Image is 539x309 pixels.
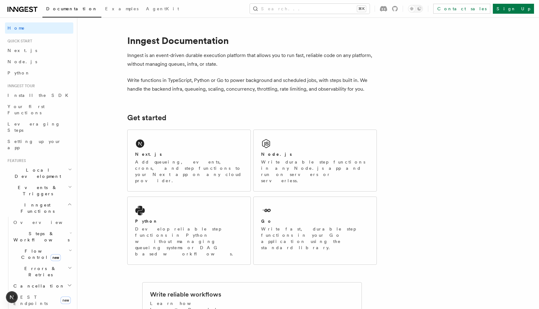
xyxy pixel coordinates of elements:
[11,217,73,228] a: Overview
[5,45,73,56] a: Next.js
[5,182,73,199] button: Events & Triggers
[250,4,370,14] button: Search...⌘K
[5,136,73,153] a: Setting up your app
[61,297,71,304] span: new
[11,228,73,245] button: Steps & Workflows
[101,2,142,17] a: Examples
[7,93,72,98] span: Install the SDK
[42,2,101,17] a: Documentation
[261,159,369,184] p: Write durable step functions in any Node.js app and run on servers or serverless.
[127,113,166,122] a: Get started
[7,70,30,75] span: Python
[11,280,73,292] button: Cancellation
[5,164,73,182] button: Local Development
[127,130,251,192] a: Next.jsAdd queueing, events, crons, and step functions to your Next app on any cloud provider.
[146,6,179,11] span: AgentKit
[11,292,73,309] a: REST Endpointsnew
[261,218,272,224] h2: Go
[127,35,377,46] h1: Inngest Documentation
[5,90,73,101] a: Install the SDK
[5,184,68,197] span: Events & Triggers
[493,4,534,14] a: Sign Up
[5,202,67,214] span: Inngest Functions
[253,197,377,265] a: GoWrite fast, durable step functions in your Go application using the standard library.
[5,101,73,118] a: Your first Functions
[105,6,138,11] span: Examples
[13,220,78,225] span: Overview
[408,5,423,12] button: Toggle dark mode
[253,130,377,192] a: Node.jsWrite durable step functions in any Node.js app and run on servers or serverless.
[7,59,37,64] span: Node.js
[11,245,73,263] button: Flow Controlnew
[5,56,73,67] a: Node.js
[7,25,25,31] span: Home
[7,48,37,53] span: Next.js
[5,67,73,78] a: Python
[46,6,98,11] span: Documentation
[7,139,61,150] span: Setting up your app
[11,248,69,260] span: Flow Control
[135,226,243,257] p: Develop reliable step functions in Python without managing queueing systems or DAG based workflows.
[357,6,366,12] kbd: ⌘K
[11,265,68,278] span: Errors & Retries
[261,151,292,157] h2: Node.js
[7,104,45,115] span: Your first Functions
[5,158,26,163] span: Features
[5,83,35,88] span: Inngest tour
[135,159,243,184] p: Add queueing, events, crons, and step functions to your Next app on any cloud provider.
[13,295,48,306] span: REST Endpoints
[5,39,32,44] span: Quick start
[11,231,70,243] span: Steps & Workflows
[11,263,73,280] button: Errors & Retries
[11,283,65,289] span: Cancellation
[5,22,73,34] a: Home
[261,226,369,251] p: Write fast, durable step functions in your Go application using the standard library.
[433,4,490,14] a: Contact sales
[127,76,377,93] p: Write functions in TypeScript, Python or Go to power background and scheduled jobs, with steps bu...
[135,218,158,224] h2: Python
[150,290,221,299] h2: Write reliable workflows
[135,151,162,157] h2: Next.js
[142,2,183,17] a: AgentKit
[127,197,251,265] a: PythonDevelop reliable step functions in Python without managing queueing systems or DAG based wo...
[5,199,73,217] button: Inngest Functions
[5,118,73,136] a: Leveraging Steps
[51,254,61,261] span: new
[127,51,377,69] p: Inngest is an event-driven durable execution platform that allows you to run fast, reliable code ...
[5,167,68,179] span: Local Development
[7,121,60,133] span: Leveraging Steps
